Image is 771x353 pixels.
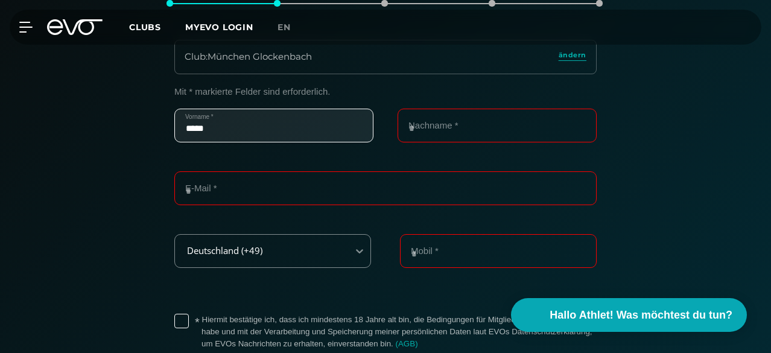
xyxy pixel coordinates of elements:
label: Hiermit bestätige ich, dass ich mindestens 18 Jahre alt bin, die Bedingungen für Mitglieder AGB a... [201,314,597,350]
a: (AGB) [396,339,418,348]
a: en [278,21,305,34]
a: ändern [559,50,586,64]
div: Club : München Glockenbach [185,50,312,64]
span: ändern [559,50,586,60]
p: Mit * markierte Felder sind erforderlich. [174,86,597,97]
a: Clubs [129,21,185,33]
div: Deutschland (+49) [176,246,340,256]
a: MYEVO LOGIN [185,22,253,33]
span: en [278,22,291,33]
button: Hallo Athlet! Was möchtest du tun? [511,298,747,332]
span: Clubs [129,22,161,33]
span: Hallo Athlet! Was möchtest du tun? [550,307,732,323]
